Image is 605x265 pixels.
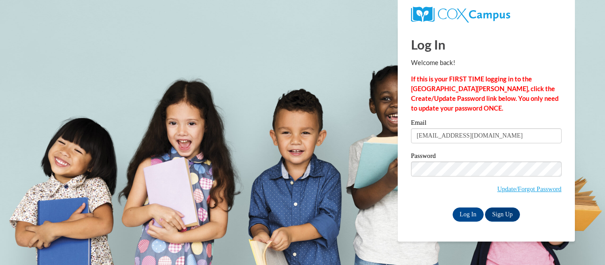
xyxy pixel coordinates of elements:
[411,75,558,112] strong: If this is your FIRST TIME logging in to the [GEOGRAPHIC_DATA][PERSON_NAME], click the Create/Upd...
[411,7,510,23] img: COX Campus
[453,207,484,222] input: Log In
[411,153,562,161] label: Password
[497,185,562,192] a: Update/Forgot Password
[485,207,520,222] a: Sign Up
[411,7,562,23] a: COX Campus
[411,35,562,54] h1: Log In
[411,119,562,128] label: Email
[411,58,562,68] p: Welcome back!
